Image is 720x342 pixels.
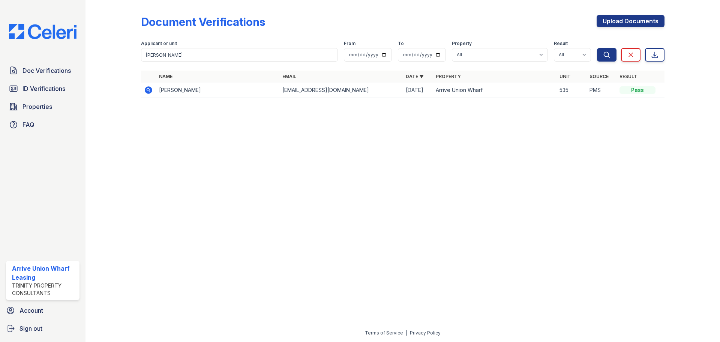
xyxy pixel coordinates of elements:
span: ID Verifications [22,84,65,93]
a: Terms of Service [365,330,403,336]
div: Arrive Union Wharf Leasing [12,264,76,282]
span: Sign out [19,324,42,333]
a: Account [3,303,82,318]
td: 535 [556,83,586,98]
td: [DATE] [403,83,433,98]
a: Unit [559,74,571,79]
span: Doc Verifications [22,66,71,75]
td: Arrive Union Wharf [433,83,556,98]
a: Result [619,74,637,79]
a: Privacy Policy [410,330,441,336]
a: Property [436,74,461,79]
td: [PERSON_NAME] [156,83,279,98]
a: Name [159,74,172,79]
a: Sign out [3,321,82,336]
span: Properties [22,102,52,111]
a: ID Verifications [6,81,79,96]
a: Upload Documents [597,15,664,27]
img: CE_Logo_Blue-a8612792a0a2168367f1c8372b55b34899dd931a85d93a1a3d3e32e68fde9ad4.png [3,24,82,39]
a: FAQ [6,117,79,132]
span: FAQ [22,120,34,129]
label: Applicant or unit [141,41,177,47]
label: Property [452,41,472,47]
a: Date ▼ [406,74,424,79]
a: Email [282,74,296,79]
td: [EMAIL_ADDRESS][DOMAIN_NAME] [279,83,403,98]
input: Search by name, email, or unit number [141,48,338,62]
a: Doc Verifications [6,63,79,78]
div: Pass [619,86,655,94]
label: Result [554,41,568,47]
div: Document Verifications [141,15,265,29]
div: | [406,330,407,336]
label: From [344,41,355,47]
div: Trinity Property Consultants [12,282,76,297]
a: Source [589,74,609,79]
td: PMS [586,83,616,98]
a: Properties [6,99,79,114]
label: To [398,41,404,47]
span: Account [19,306,43,315]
